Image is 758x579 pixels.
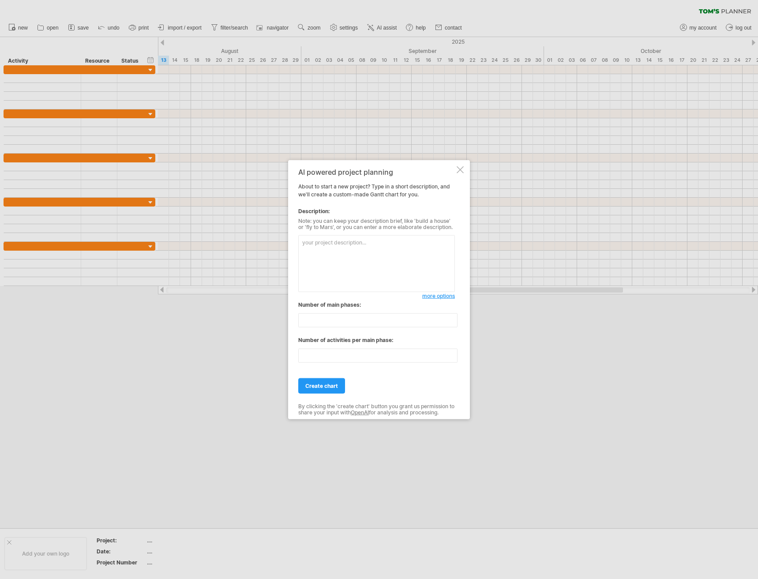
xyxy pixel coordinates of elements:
[298,168,455,411] div: About to start a new project? Type in a short description, and we'll create a custom-made Gantt c...
[298,336,455,344] div: Number of activities per main phase:
[298,378,345,394] a: create chart
[298,168,455,176] div: AI powered project planning
[422,293,455,299] span: more options
[298,403,455,416] div: By clicking the 'create chart' button you grant us permission to share your input with for analys...
[298,207,455,215] div: Description:
[298,218,455,231] div: Note: you can keep your description brief, like 'build a house' or 'fly to Mars', or you can ente...
[422,292,455,300] a: more options
[305,383,338,389] span: create chart
[351,409,369,416] a: OpenAI
[298,301,455,309] div: Number of main phases:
